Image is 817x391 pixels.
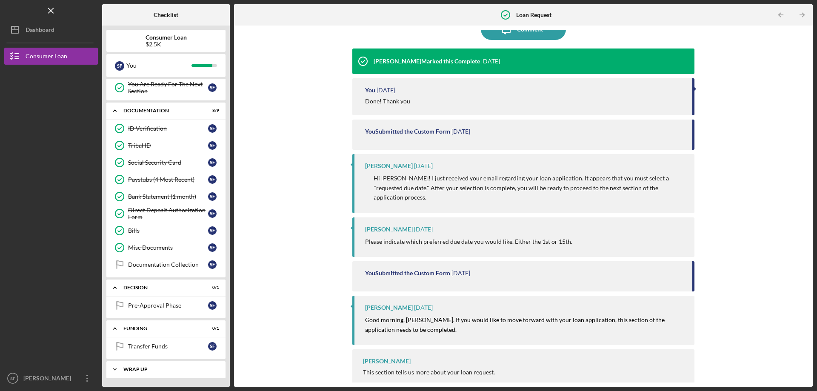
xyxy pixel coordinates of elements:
[111,188,221,205] a: Bank Statement (1 month)SF
[208,301,217,310] div: S F
[365,304,413,311] div: [PERSON_NAME]
[363,358,411,365] div: [PERSON_NAME]
[365,128,450,135] div: You Submitted the Custom Form
[111,79,221,96] a: You Are Ready For The Next SectionSF
[111,338,221,355] a: Transfer FundsSF
[414,226,433,233] time: 2025-08-26 16:32
[115,61,124,71] div: S F
[26,21,54,40] div: Dashboard
[363,369,686,376] div: This section tells us more about your loan request.
[123,108,198,113] div: Documentation
[451,128,470,135] time: 2025-09-04 16:50
[481,58,500,65] time: 2025-09-04 16:54
[516,11,551,18] b: Loan Request
[111,154,221,171] a: Social Security CardSF
[128,81,208,94] div: You Are Ready For The Next Section
[374,174,686,202] p: Hi [PERSON_NAME]! I just received your email regarding your loan application. It appears that you...
[204,108,219,113] div: 8 / 9
[208,192,217,201] div: S F
[365,226,413,233] div: [PERSON_NAME]
[21,370,77,389] div: [PERSON_NAME]
[128,142,208,149] div: Tribal ID
[128,261,208,268] div: Documentation Collection
[26,48,67,67] div: Consumer Loan
[365,98,410,105] div: Done! Thank you
[123,326,198,331] div: Funding
[4,48,98,65] button: Consumer Loan
[111,171,221,188] a: Paystubs (4 Most Recent)SF
[123,285,198,290] div: Decision
[4,21,98,38] button: Dashboard
[208,83,217,92] div: S F
[208,342,217,351] div: S F
[128,244,208,251] div: Misc Documents
[128,207,208,220] div: Direct Deposit Authorization Form
[204,285,219,290] div: 0 / 1
[365,163,413,169] div: [PERSON_NAME]
[128,343,208,350] div: Transfer Funds
[4,370,98,387] button: SF[PERSON_NAME]
[365,316,666,333] mark: Good morning, [PERSON_NAME]. If you would like to move forward with your loan application, this s...
[111,239,221,256] a: Misc DocumentsSF
[154,11,178,18] b: Checklist
[10,376,15,381] text: SF
[414,304,433,311] time: 2025-08-26 16:10
[126,58,191,73] div: You
[128,193,208,200] div: Bank Statement (1 month)
[208,124,217,133] div: S F
[146,34,187,41] b: Consumer Loan
[365,237,572,246] p: Please indicate which preferred due date you would like. Either the 1st or 15th.
[111,120,221,137] a: ID VerificationSF
[208,175,217,184] div: S F
[208,158,217,167] div: S F
[208,260,217,269] div: S F
[374,58,480,65] div: [PERSON_NAME] Marked this Complete
[414,163,433,169] time: 2025-09-04 16:47
[146,41,187,48] div: $2.5K
[365,87,375,94] div: You
[208,243,217,252] div: S F
[451,270,470,277] time: 2025-08-26 16:19
[208,141,217,150] div: S F
[111,222,221,239] a: BillsSF
[111,137,221,154] a: Tribal IDSF
[204,326,219,331] div: 0 / 1
[128,125,208,132] div: ID Verification
[128,176,208,183] div: Paystubs (4 Most Recent)
[208,209,217,218] div: S F
[128,302,208,309] div: Pre-Approval Phase
[111,256,221,273] a: Documentation CollectionSF
[123,367,215,372] div: Wrap up
[208,226,217,235] div: S F
[111,297,221,314] a: Pre-Approval PhaseSF
[377,87,395,94] time: 2025-09-04 16:50
[128,227,208,234] div: Bills
[128,159,208,166] div: Social Security Card
[365,270,450,277] div: You Submitted the Custom Form
[111,205,221,222] a: Direct Deposit Authorization FormSF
